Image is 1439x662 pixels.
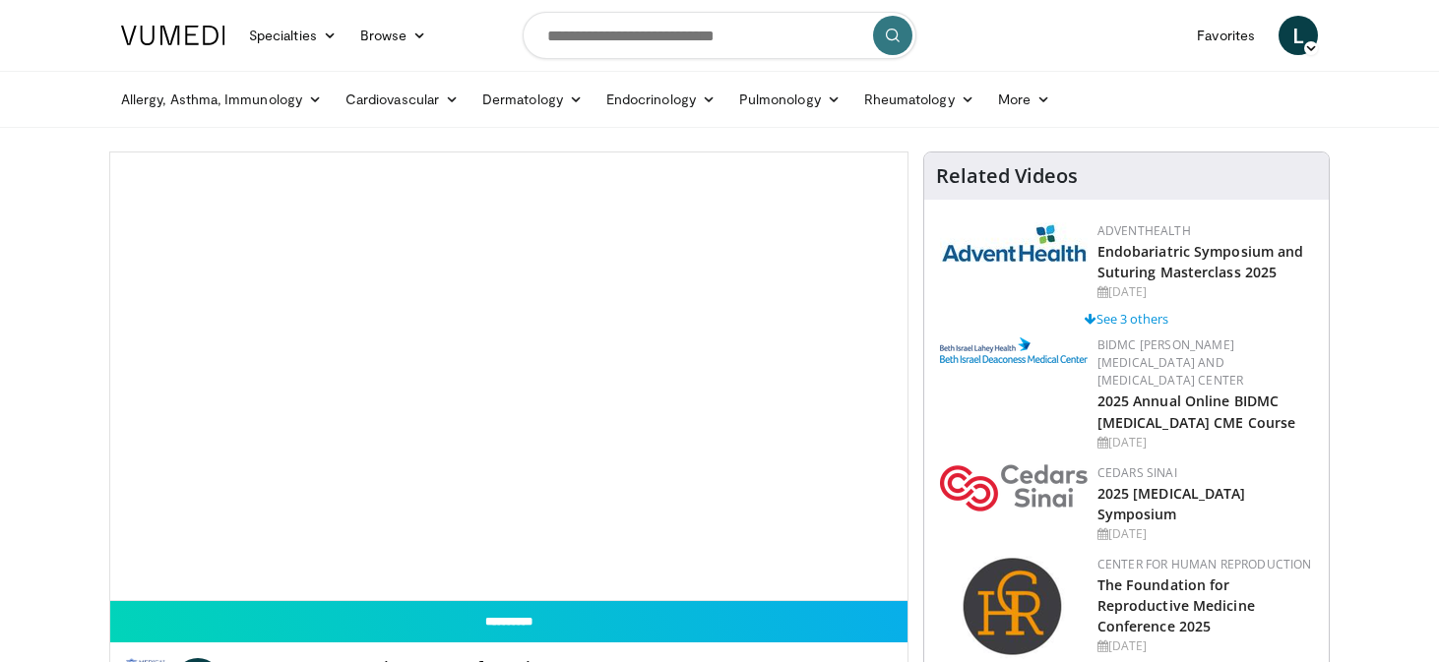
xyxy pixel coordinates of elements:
a: Endobariatric Symposium and Suturing Masterclass 2025 [1097,242,1304,281]
a: Dermatology [470,80,594,119]
img: c96b19ec-a48b-46a9-9095-935f19585444.png.150x105_q85_autocrop_double_scale_upscale_version-0.2.png [940,337,1088,363]
a: Browse [348,16,439,55]
a: Allergy, Asthma, Immunology [109,80,334,119]
a: Center for Human Reproduction [1097,556,1312,572]
a: More [986,80,1062,119]
div: [DATE] [1097,434,1313,451]
a: L [1279,16,1318,55]
img: 7e905080-f4a2-4088-8787-33ce2bef9ada.png.150x105_q85_autocrop_double_scale_upscale_version-0.2.png [940,464,1088,512]
input: Search topics, interventions [523,12,916,59]
a: Rheumatology [852,80,986,119]
a: The Foundation for Reproductive Medicine Conference 2025 [1097,575,1255,635]
div: [DATE] [1097,637,1313,655]
a: AdventHealth [1097,222,1191,239]
a: Specialties [237,16,348,55]
div: [DATE] [1097,525,1313,543]
img: VuMedi Logo [121,26,225,45]
a: Pulmonology [727,80,852,119]
a: Cedars Sinai [1097,464,1177,481]
a: Cardiovascular [334,80,470,119]
h4: Related Videos [936,164,1078,188]
a: See 3 others [1085,310,1168,328]
div: [DATE] [1097,283,1313,301]
img: c058e059-5986-4522-8e32-16b7599f4943.png.150x105_q85_autocrop_double_scale_upscale_version-0.2.png [962,556,1065,659]
a: Endocrinology [594,80,727,119]
a: BIDMC [PERSON_NAME][MEDICAL_DATA] and [MEDICAL_DATA] Center [1097,336,1244,389]
a: 2025 Annual Online BIDMC [MEDICAL_DATA] CME Course [1097,391,1296,431]
video-js: Video Player [110,152,907,601]
img: 5c3c682d-da39-4b33-93a5-b3fb6ba9580b.jpg.150x105_q85_autocrop_double_scale_upscale_version-0.2.jpg [940,222,1088,263]
a: 2025 [MEDICAL_DATA] Symposium [1097,484,1246,523]
a: Favorites [1185,16,1267,55]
